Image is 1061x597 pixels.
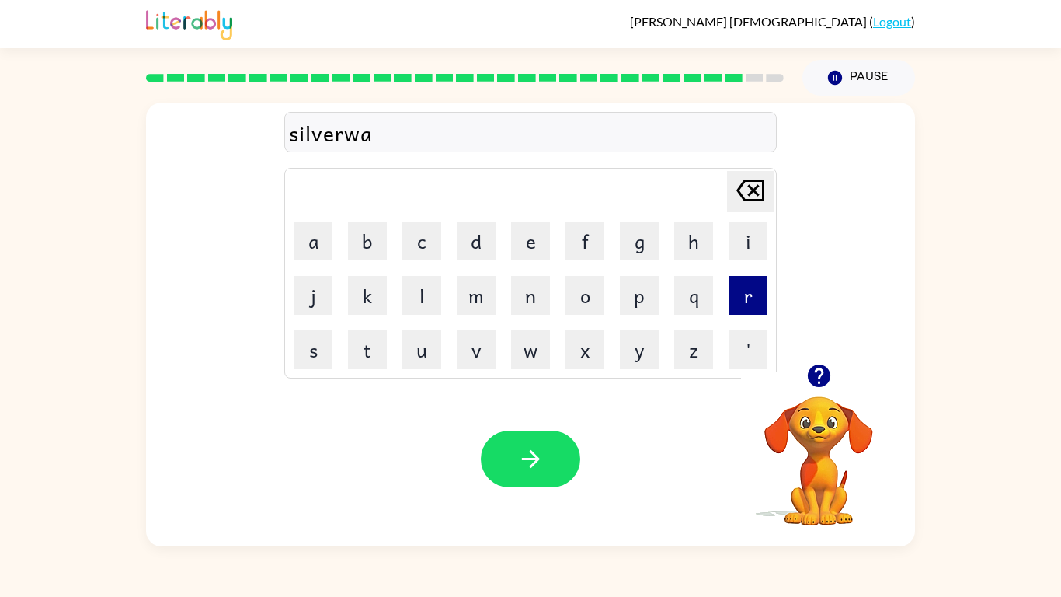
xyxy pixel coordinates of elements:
[674,330,713,369] button: z
[294,330,332,369] button: s
[729,330,767,369] button: '
[620,222,659,260] button: g
[729,222,767,260] button: i
[565,276,604,315] button: o
[348,276,387,315] button: k
[457,330,496,369] button: v
[620,330,659,369] button: y
[289,117,772,149] div: silverwa
[565,222,604,260] button: f
[402,222,441,260] button: c
[146,6,232,40] img: Literably
[802,60,915,96] button: Pause
[457,276,496,315] button: m
[674,276,713,315] button: q
[729,276,767,315] button: r
[294,222,332,260] button: a
[620,276,659,315] button: p
[348,330,387,369] button: t
[457,222,496,260] button: d
[873,14,911,29] a: Logout
[402,330,441,369] button: u
[511,222,550,260] button: e
[511,276,550,315] button: n
[741,372,896,528] video: Your browser must support playing .mp4 files to use Literably. Please try using another browser.
[348,222,387,260] button: b
[674,222,713,260] button: h
[511,330,550,369] button: w
[294,276,332,315] button: j
[630,14,869,29] span: [PERSON_NAME] [DEMOGRAPHIC_DATA]
[402,276,441,315] button: l
[630,14,915,29] div: ( )
[565,330,604,369] button: x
